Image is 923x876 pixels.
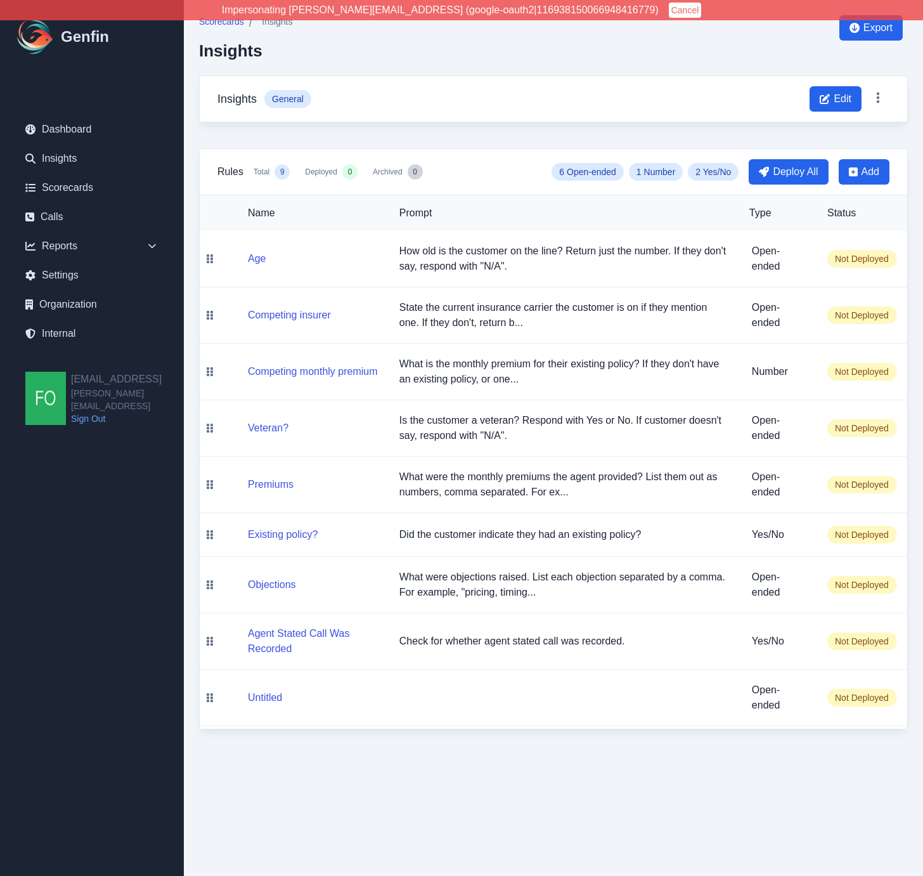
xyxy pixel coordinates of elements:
[862,164,879,180] span: Add
[71,372,184,387] h2: [EMAIL_ADDRESS]
[217,164,243,180] h3: Rules
[827,419,897,437] span: Not Deployed
[15,16,56,57] img: Logo
[827,306,897,324] span: Not Deployed
[248,421,288,436] button: Veteran?
[248,579,296,590] a: Objections
[863,20,893,36] span: Export
[71,387,184,412] span: [PERSON_NAME][EMAIL_ADDRESS]
[827,526,897,544] span: Not Deployed
[739,195,817,231] th: Type
[810,86,862,112] button: Edit
[752,413,807,443] h5: Open-ended
[752,683,807,713] h5: Open-ended
[827,576,897,594] span: Not Deployed
[688,163,739,181] span: 2 Yes/No
[399,570,729,600] p: What were objections raised. List each objection separated by a comma. For example, "pricing, tim...
[752,469,807,500] h5: Open-ended
[752,570,807,600] h5: Open-ended
[15,175,169,200] a: Scorecards
[248,251,266,266] button: Age
[827,363,897,381] span: Not Deployed
[248,310,331,320] a: Competing insurer
[399,527,729,542] p: Did the customer indicate they had an existing policy?
[220,195,389,231] th: Name
[264,90,311,108] span: General
[248,577,296,592] button: Objections
[15,204,169,230] a: Calls
[773,164,818,180] span: Deploy All
[61,27,109,47] h1: Genfin
[752,634,807,649] h5: Yes/No
[249,16,252,31] span: /
[25,372,66,425] img: founders@genfin.ai
[752,527,807,542] h5: Yes/No
[399,244,729,274] p: How old is the customer on the line? Return just the number. If they don't say, respond with "N/A".
[71,412,184,425] a: Sign Out
[199,41,293,60] h2: Insights
[827,689,897,707] span: Not Deployed
[399,300,729,330] p: State the current insurance carrier the customer is on if they mention one. If they don't, return...
[248,253,266,264] a: Age
[15,146,169,171] a: Insights
[217,90,257,108] h3: Insights
[262,15,292,28] span: Insights
[248,479,294,490] a: Premiums
[399,634,729,649] p: Check for whether agent stated call was recorded.
[752,300,807,330] h5: Open-ended
[199,15,244,28] span: Scorecards
[373,167,403,177] span: Archived
[552,163,624,181] span: 6 Open-ended
[248,626,379,657] button: Agent Stated Call Was Recorded
[15,263,169,288] a: Settings
[413,167,417,177] span: 0
[248,529,318,540] a: Existing policy?
[248,690,282,705] button: Untitled
[15,321,169,346] a: Internal
[389,195,739,231] th: Prompt
[839,159,889,185] button: Add
[827,476,897,494] span: Not Deployed
[248,422,288,433] a: Veteran?
[199,15,244,31] a: Scorecards
[399,413,729,443] p: Is the customer a veteran? Respond with Yes or No. If customer doesn't say, respond with "N/A".
[752,244,807,274] h5: Open-ended
[280,167,285,177] span: 9
[248,643,379,654] a: Agent Stated Call Was Recorded
[399,356,729,387] p: What is the monthly premium for their existing policy? If they don't have an existing policy, or ...
[839,15,903,41] button: Export
[348,167,352,177] span: 0
[669,3,702,18] button: Cancel
[248,527,318,542] button: Existing policy?
[629,163,683,181] span: 1 Number
[749,159,828,185] button: Deploy All
[248,364,378,379] button: Competing monthly premium
[399,469,729,500] p: What were the monthly premiums the agent provided? List them out as numbers, comma separated. For...
[305,167,337,177] span: Deployed
[254,167,269,177] span: Total
[827,250,897,268] span: Not Deployed
[817,195,907,231] th: Status
[827,632,897,650] span: Not Deployed
[248,366,378,377] a: Competing monthly premium
[15,292,169,317] a: Organization
[248,308,331,323] button: Competing insurer
[248,692,282,703] a: Untitled
[752,364,807,379] h5: Number
[15,117,169,142] a: Dashboard
[834,91,851,107] span: Edit
[15,233,169,259] div: Reports
[248,477,294,492] button: Premiums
